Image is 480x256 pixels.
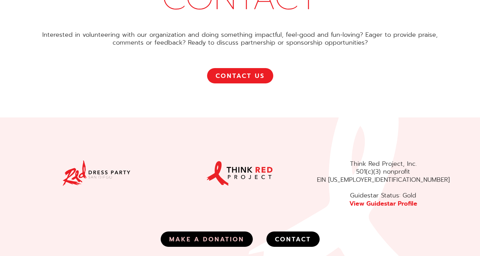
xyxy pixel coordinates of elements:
a: View Guidestar Profile [349,199,417,208]
div: Think Red Project, Inc. 501(c)(3) nonprofit EIN [US_EMPLOYER_IDENTIFICATION_NUMBER] Guidestar Sta... [311,160,455,208]
a: MAKE A DONATION [161,231,253,246]
a: CONTACT [266,231,320,246]
a: CONTACT US [207,68,273,83]
img: Think Red Project [206,160,274,187]
div: Interested in volunteering with our organization and doing something impactful, feel-good and fun... [29,31,452,47]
